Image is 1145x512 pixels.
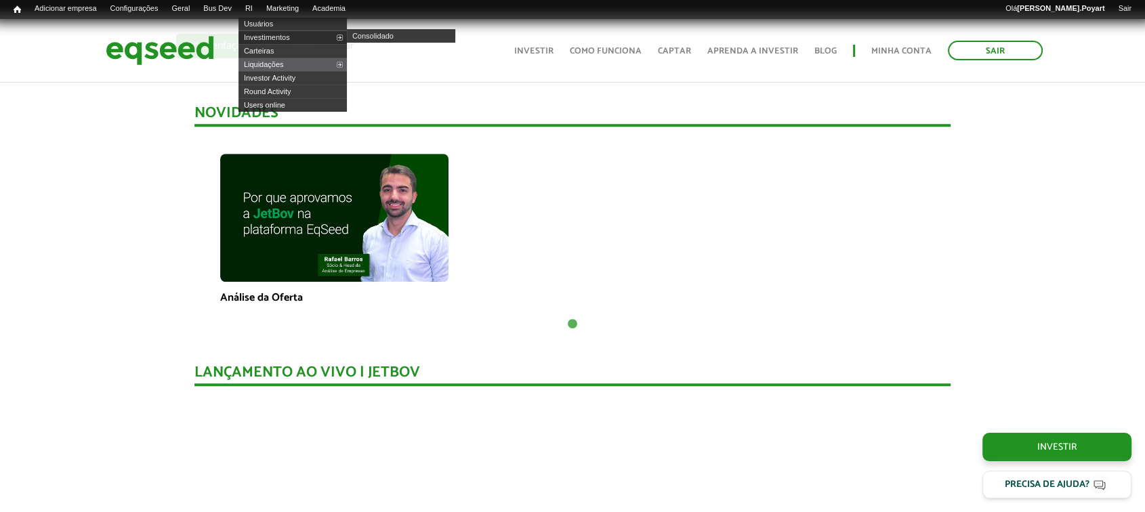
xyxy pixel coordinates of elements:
a: Geral [165,3,196,14]
button: 1 of 1 [566,318,579,331]
a: Academia [306,3,352,14]
a: Investir [514,47,554,56]
img: EqSeed [106,33,214,68]
p: Análise da Oferta [220,291,449,304]
strong: [PERSON_NAME].Poyart [1017,4,1104,12]
div: Novidades [194,106,951,127]
a: Adicionar empresa [28,3,104,14]
div: Lançamento ao vivo | JetBov [194,365,951,386]
a: Como funciona [570,47,642,56]
img: maxresdefault.jpg [220,154,449,282]
span: Início [14,5,21,14]
a: Blog [814,47,837,56]
a: Aprenda a investir [707,47,798,56]
a: Olá[PERSON_NAME].Poyart [999,3,1112,14]
a: Sair [948,41,1043,60]
a: Marketing [259,3,306,14]
a: Captar [658,47,691,56]
a: Bus Dev [196,3,238,14]
a: Investir [982,433,1131,461]
a: Configurações [104,3,165,14]
a: RI [238,3,259,14]
a: Início [7,3,28,16]
a: Sair [1111,3,1138,14]
a: Minha conta [871,47,932,56]
a: Usuários [238,17,347,30]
